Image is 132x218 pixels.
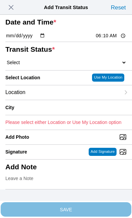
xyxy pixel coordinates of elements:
label: Signature [5,149,27,155]
ion-text: Please select either Location or Use My Location option [5,120,122,125]
ion-label: Add Note [5,163,124,171]
ion-label: Date and Time [5,18,124,26]
ion-label: City [5,105,65,110]
ion-label: Transit Status [5,45,124,53]
ion-button: Reset [109,2,127,13]
label: Select Location [5,75,40,80]
ion-button: Use My Location [92,74,124,82]
ion-button: Add Signature [89,148,117,156]
span: Location [5,89,26,95]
